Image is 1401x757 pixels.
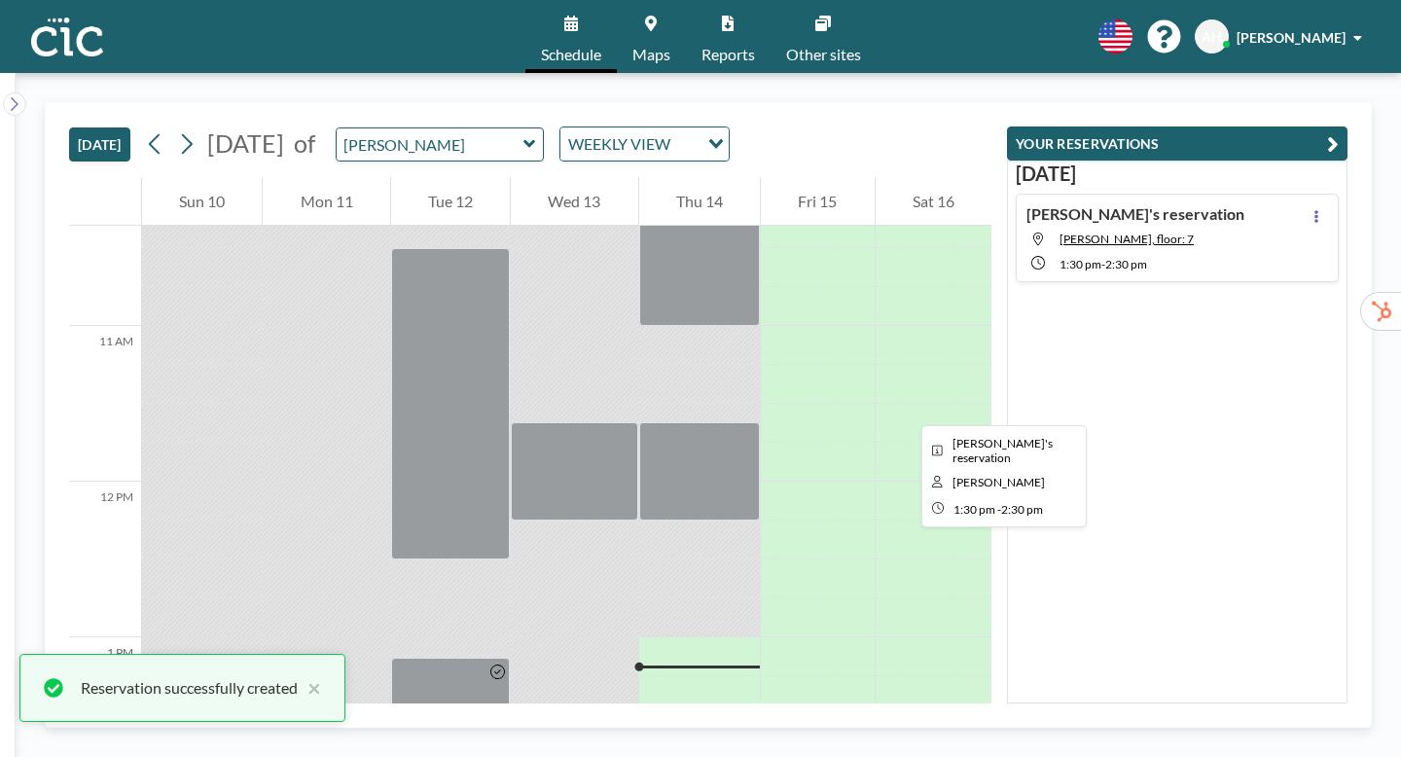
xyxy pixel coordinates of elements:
[31,18,103,56] img: organization-logo
[69,170,141,326] div: 10 AM
[761,177,874,226] div: Fri 15
[1060,232,1194,246] span: Yuki, floor: 7
[1016,162,1339,186] h3: [DATE]
[69,127,130,162] button: [DATE]
[1237,29,1346,46] span: [PERSON_NAME]
[1026,204,1244,224] h4: [PERSON_NAME]'s reservation
[1060,257,1101,271] span: 1:30 PM
[511,177,637,226] div: Wed 13
[1101,257,1105,271] span: -
[207,128,284,158] span: [DATE]
[997,502,1001,517] span: -
[786,47,861,62] span: Other sites
[953,502,995,517] span: 1:30 PM
[952,475,1045,489] span: Atsuko Higuchi
[81,676,298,700] div: Reservation successfully created
[263,177,389,226] div: Mon 11
[632,47,670,62] span: Maps
[1007,126,1347,161] button: YOUR RESERVATIONS
[564,131,674,157] span: WEEKLY VIEW
[876,177,991,226] div: Sat 16
[639,177,760,226] div: Thu 14
[391,177,510,226] div: Tue 12
[69,326,141,482] div: 11 AM
[676,131,697,157] input: Search for option
[701,47,755,62] span: Reports
[952,436,1053,465] span: Kei's reservation
[1202,28,1222,46] span: AH
[294,128,315,159] span: of
[337,128,523,161] input: Yuki
[69,482,141,637] div: 12 PM
[1001,502,1043,517] span: 2:30 PM
[142,177,262,226] div: Sun 10
[1105,257,1147,271] span: 2:30 PM
[541,47,601,62] span: Schedule
[560,127,729,161] div: Search for option
[298,676,321,700] button: close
